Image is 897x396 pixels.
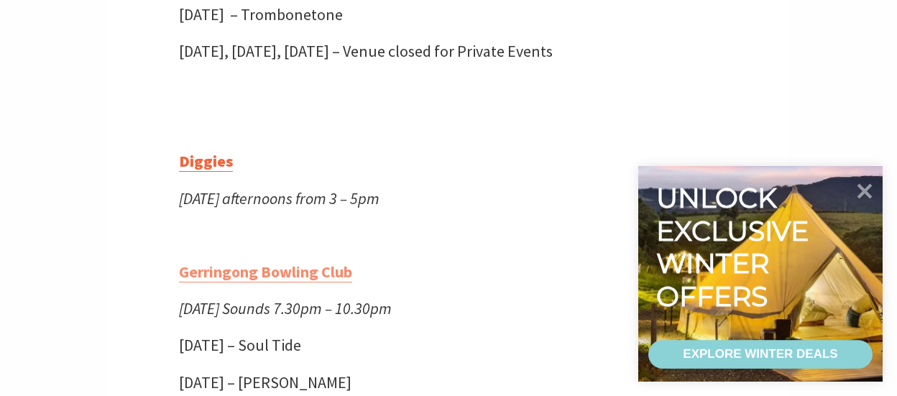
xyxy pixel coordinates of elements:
p: [DATE] – Soul Tide [179,333,718,358]
a: Diggies [179,151,233,172]
a: EXPLORE WINTER DEALS [648,340,873,369]
div: Unlock exclusive winter offers [656,182,815,313]
a: Gerringong Bowling Club [179,262,352,282]
em: [DATE] Sounds 7.30pm – 10.30pm [179,298,392,318]
p: [DATE], [DATE], [DATE] – Venue closed for Private Events [179,39,718,64]
p: [DATE] – [PERSON_NAME] [179,370,718,395]
p: [DATE] – Trombonetone [179,2,718,27]
b: Diggies [179,151,233,171]
em: [DATE] afternoons from 3 – 5pm [179,188,379,208]
div: EXPLORE WINTER DEALS [683,340,837,369]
